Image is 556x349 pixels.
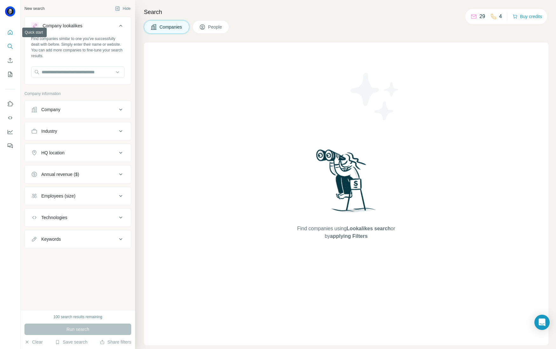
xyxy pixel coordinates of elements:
[347,226,391,231] span: Lookalikes search
[41,128,57,134] div: Industry
[5,41,15,52] button: Search
[25,102,131,117] button: Company
[41,193,75,199] div: Employees (size)
[25,124,131,139] button: Industry
[5,126,15,138] button: Dashboard
[53,314,102,320] div: 100 search results remaining
[5,140,15,151] button: Feedback
[479,13,485,20] p: 29
[41,171,79,178] div: Annual revenue ($)
[295,225,397,240] span: Find companies using or by
[24,339,43,345] button: Clear
[5,112,15,124] button: Use Surfe API
[5,6,15,17] img: Avatar
[313,148,379,218] img: Surfe Illustration - Woman searching with binoculars
[24,6,44,11] div: New search
[41,236,61,242] div: Keywords
[346,68,403,125] img: Surfe Illustration - Stars
[25,188,131,204] button: Employees (size)
[144,8,548,17] h4: Search
[41,106,60,113] div: Company
[208,24,223,30] span: People
[159,24,183,30] span: Companies
[5,69,15,80] button: My lists
[24,91,131,97] p: Company information
[41,150,64,156] div: HQ location
[512,12,542,21] button: Buy credits
[25,232,131,247] button: Keywords
[25,18,131,36] button: Company lookalikes
[5,98,15,110] button: Use Surfe on LinkedIn
[5,55,15,66] button: Enrich CSV
[5,27,15,38] button: Quick start
[25,145,131,160] button: HQ location
[55,339,87,345] button: Save search
[330,233,368,239] span: applying Filters
[41,214,67,221] div: Technologies
[534,315,550,330] div: Open Intercom Messenger
[100,339,131,345] button: Share filters
[43,23,82,29] div: Company lookalikes
[111,4,135,13] button: Hide
[25,210,131,225] button: Technologies
[25,167,131,182] button: Annual revenue ($)
[499,13,502,20] p: 4
[31,36,125,59] div: Find companies similar to one you've successfully dealt with before. Simply enter their name or w...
